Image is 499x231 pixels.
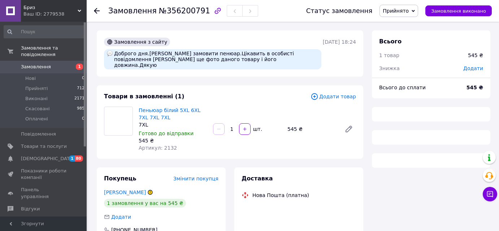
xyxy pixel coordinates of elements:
[77,106,84,112] span: 985
[159,7,210,15] span: №356200791
[77,85,84,92] span: 712
[23,4,78,11] span: Бриз
[4,25,85,38] input: Пошук
[21,131,56,137] span: Повідомлення
[139,131,194,136] span: Готово до відправки
[425,5,492,16] button: Замовлення виконано
[285,124,339,134] div: 545 ₴
[467,85,483,90] b: 545 ₴
[379,38,402,45] span: Всього
[25,85,48,92] span: Прийняті
[104,199,186,208] div: 1 замовлення у вас на 545 ₴
[21,64,51,70] span: Замовлення
[379,85,426,90] span: Всього до сплати
[21,206,40,212] span: Відгуки
[383,8,409,14] span: Прийнято
[379,52,399,58] span: 1 товар
[379,65,400,71] span: Знижка
[104,189,146,195] a: [PERSON_NAME]
[25,106,50,112] span: Скасовані
[104,93,185,100] span: Товари в замовленні (1)
[25,116,48,122] span: Оплачені
[463,65,483,71] span: Додати
[483,187,497,201] button: Чат з покупцем
[139,137,207,144] div: 545 ₴
[251,125,263,133] div: шт.
[74,95,84,102] span: 2171
[23,11,87,17] div: Ваш ID: 2779538
[94,7,100,14] div: Повернутися назад
[139,145,177,151] span: Артикул: 2132
[82,75,84,82] span: 0
[342,122,356,136] a: Редагувати
[111,214,131,220] span: Додати
[21,45,87,58] span: Замовлення та повідомлення
[107,51,113,56] img: :speech_balloon:
[25,75,36,82] span: Нові
[139,121,207,128] div: 7XL
[139,107,200,120] a: Пеньюар білий 5XL 6XL 7XL 7XL 7XL
[242,175,273,182] span: Доставка
[104,175,136,182] span: Покупець
[21,155,74,162] span: [DEMOGRAPHIC_DATA]
[306,7,373,14] div: Статус замовлення
[21,187,67,200] span: Панель управління
[21,143,67,150] span: Товари та послуги
[69,155,75,162] span: 1
[25,95,48,102] span: Виконані
[251,192,311,199] div: Нова Пошта (платна)
[104,38,170,46] div: Замовлення з сайту
[104,49,321,69] div: Доброго дня.[PERSON_NAME] замовити пенюар.Цікавить в особисті повідомлення [PERSON_NAME] ще фото ...
[431,8,486,14] span: Замовлення виконано
[468,52,483,59] div: 545 ₴
[311,93,356,100] span: Додати товар
[75,155,83,162] span: 80
[21,168,67,181] span: Показники роботи компанії
[82,116,84,122] span: 0
[108,7,157,15] span: Замовлення
[76,64,83,70] span: 1
[323,39,356,45] time: [DATE] 18:24
[173,176,218,181] span: Змінити покупця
